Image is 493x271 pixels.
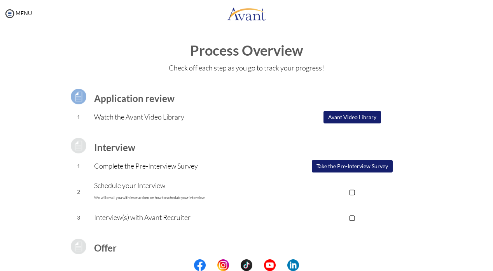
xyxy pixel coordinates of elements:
[241,259,252,271] img: tt.png
[227,2,266,25] img: logo.png
[94,212,274,223] p: Interview(s) with Avant Recruiter
[94,195,205,200] font: We will email you with instructions on how to schedule your interview.
[69,87,88,106] img: icon-test.png
[312,160,393,172] button: Take the Pre-Interview Survey
[94,142,135,153] b: Interview
[8,43,485,58] h1: Process Overview
[4,10,32,16] a: MENU
[63,157,94,176] td: 1
[264,259,276,271] img: yt.png
[94,93,175,104] b: Application review
[69,136,88,155] img: icon-test-grey.png
[69,237,88,256] img: icon-test-grey.png
[287,259,299,271] img: li.png
[63,176,94,208] td: 2
[206,259,217,271] img: blank.png
[252,259,264,271] img: blank.png
[276,259,287,271] img: blank.png
[63,208,94,227] td: 3
[63,107,94,127] td: 1
[229,259,241,271] img: blank.png
[274,186,430,197] p: ▢
[4,8,16,19] img: icon-menu.png
[194,259,206,271] img: fb.png
[217,259,229,271] img: in.png
[94,180,274,203] p: Schedule your Interview
[94,111,274,122] p: Watch the Avant Video Library
[94,242,117,253] b: Offer
[94,160,274,171] p: Complete the Pre-Interview Survey
[8,62,485,73] p: Check off each step as you go to track your progress!
[274,212,430,223] p: ▢
[323,111,381,123] button: Avant Video Library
